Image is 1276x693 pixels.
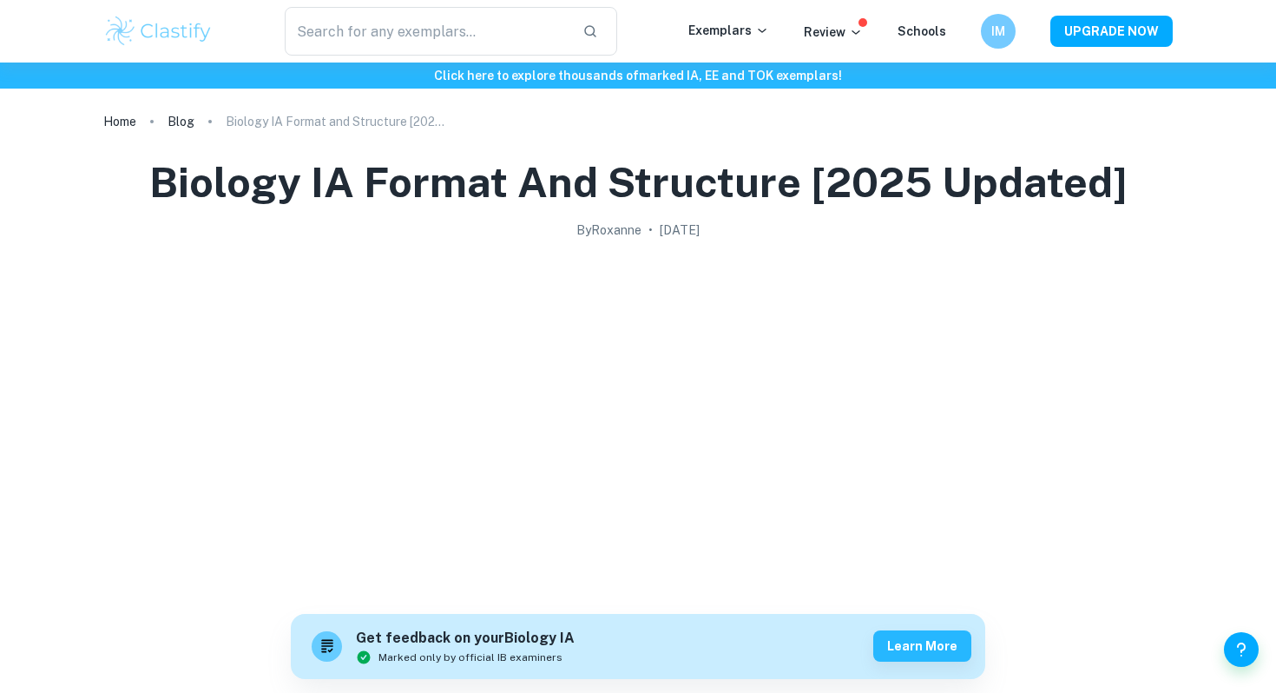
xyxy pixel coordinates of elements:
[103,109,136,134] a: Home
[804,23,863,42] p: Review
[576,221,641,240] h2: By Roxanne
[981,14,1016,49] button: IM
[149,155,1128,210] h1: Biology IA Format and Structure [2025 updated]
[1224,632,1259,667] button: Help and Feedback
[226,112,451,131] p: Biology IA Format and Structure [2025 updated]
[660,221,700,240] h2: [DATE]
[103,14,214,49] img: Clastify logo
[648,221,653,240] p: •
[3,66,1273,85] h6: Click here to explore thousands of marked IA, EE and TOK exemplars !
[291,247,985,594] img: Biology IA Format and Structure [2025 updated] cover image
[168,109,194,134] a: Blog
[356,628,575,650] h6: Get feedback on your Biology IA
[898,24,946,38] a: Schools
[989,22,1009,41] h6: IM
[873,630,971,662] button: Learn more
[378,650,562,665] span: Marked only by official IB examiners
[285,7,569,56] input: Search for any exemplars...
[1050,16,1173,47] button: UPGRADE NOW
[291,614,985,679] a: Get feedback on yourBiology IAMarked only by official IB examinersLearn more
[688,21,769,40] p: Exemplars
